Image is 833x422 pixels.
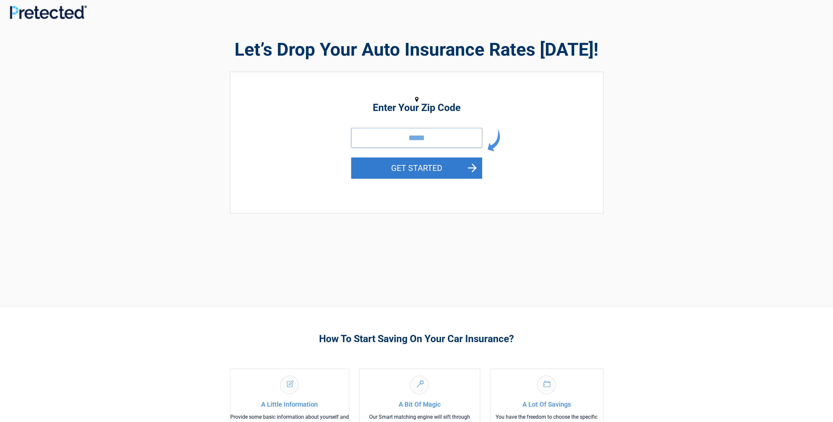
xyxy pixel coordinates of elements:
h4: A Bit Of Magic [359,400,480,409]
h4: A Lot Of Savings [490,400,603,409]
h4: A Little Information [230,400,349,409]
img: arrow [487,129,500,152]
h2: Enter Your Zip Code [266,104,567,112]
h3: How To Start Saving On Your Car Insurance? [230,332,603,345]
h2: Let’s Drop Your Auto Insurance Rates [DATE]! [230,37,603,62]
button: GET STARTED [351,157,482,179]
img: Main Logo [10,5,87,19]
